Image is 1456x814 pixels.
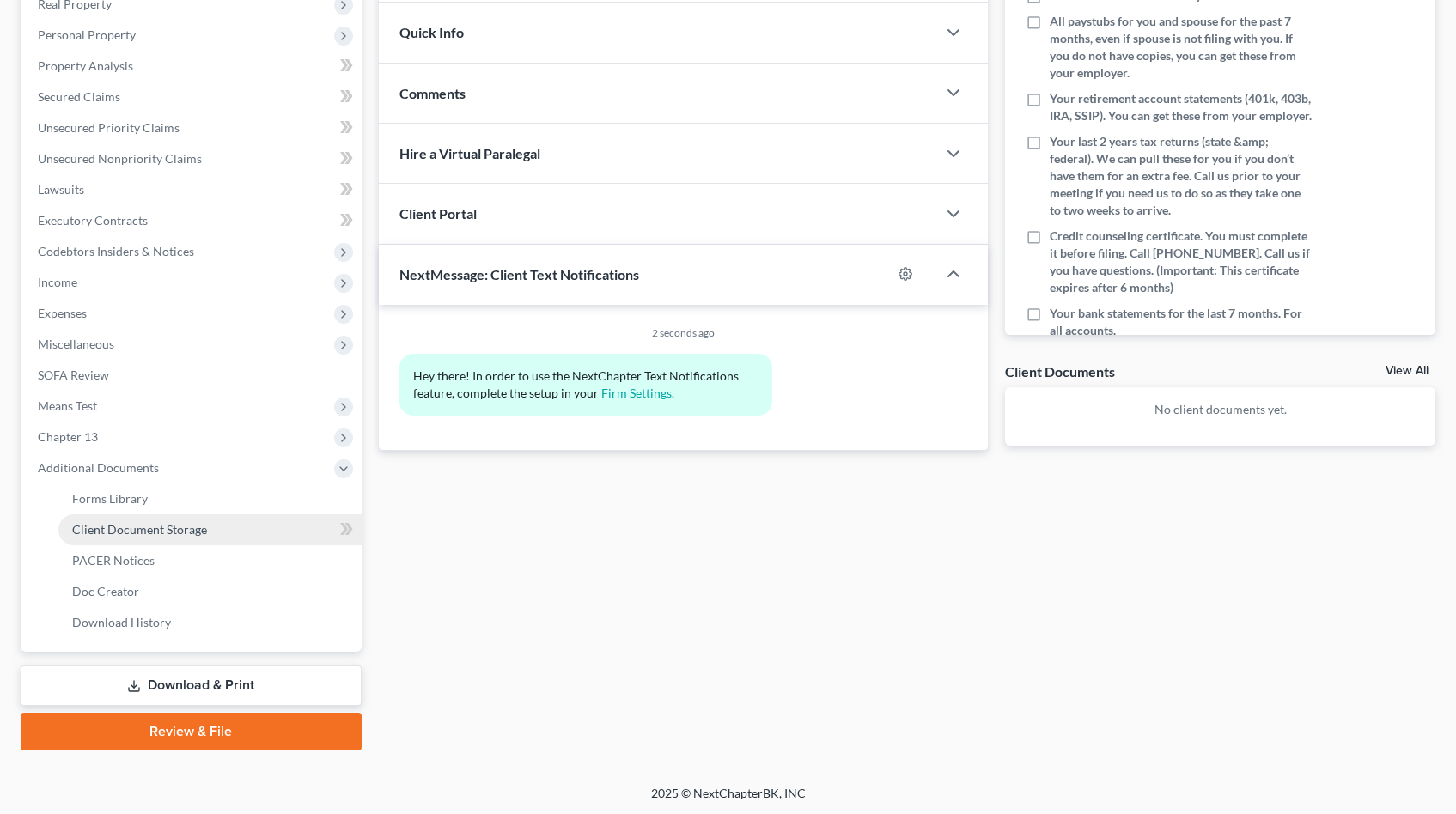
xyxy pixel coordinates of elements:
[38,182,84,197] span: Lawsuits
[399,145,540,161] span: Hire a Virtual Paralegal
[21,713,362,750] a: Review & File
[399,24,464,40] span: Quick Info
[1050,133,1313,219] span: Your last 2 years tax returns (state &amp; federal). We can pull these for you if you don’t have ...
[38,275,77,289] span: Income
[38,120,180,135] span: Unsecured Priority Claims
[38,460,159,475] span: Additional Documents
[413,368,741,400] span: Hey there! In order to use the NextChapter Text Notifications feature, complete the setup in your
[38,306,87,320] span: Expenses
[1019,401,1422,418] p: No client documents yet.
[399,325,967,340] div: 2 seconds ago
[58,514,362,545] a: Client Document Storage
[24,205,362,236] a: Executory Contracts
[1005,362,1115,380] div: Client Documents
[24,143,362,174] a: Unsecured Nonpriority Claims
[72,615,171,629] span: Download History
[58,607,362,638] a: Download History
[1050,13,1313,82] span: All paystubs for you and spouse for the past 7 months, even if spouse is not filing with you. If ...
[601,386,674,400] a: Firm Settings.
[399,266,639,282] span: NextMessage: Client Text Notifications
[72,491,148,506] span: Forms Library
[38,58,133,73] span: Property Analysis
[38,429,98,444] span: Chapter 13
[38,398,97,413] span: Means Test
[72,584,139,598] span: Doc Creator
[24,360,362,391] a: SOFA Review
[58,483,362,514] a: Forms Library
[1050,305,1313,339] span: Your bank statements for the last 7 months. For all accounts.
[399,85,466,101] span: Comments
[38,368,109,382] span: SOFA Review
[1386,365,1429,377] a: View All
[72,522,207,537] span: Client Document Storage
[1050,90,1313,125] span: Your retirement account statements (401k, 403b, IRA, SSIP). You can get these from your employer.
[38,89,120,104] span: Secured Claims
[38,244,194,258] span: Codebtors Insiders & Notices
[38,337,114,351] span: Miscellaneous
[58,545,362,576] a: PACER Notices
[24,82,362,112] a: Secured Claims
[24,112,362,143] a: Unsecured Priority Claims
[58,576,362,607] a: Doc Creator
[24,51,362,82] a: Property Analysis
[38,151,202,166] span: Unsecured Nonpriority Claims
[399,205,477,222] span: Client Portal
[21,665,362,706] a: Download & Print
[1050,228,1313,296] span: Credit counseling certificate. You must complete it before filing. Call [PHONE_NUMBER]. Call us i...
[72,553,155,568] span: PACER Notices
[38,27,136,42] span: Personal Property
[38,213,148,228] span: Executory Contracts
[24,174,362,205] a: Lawsuits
